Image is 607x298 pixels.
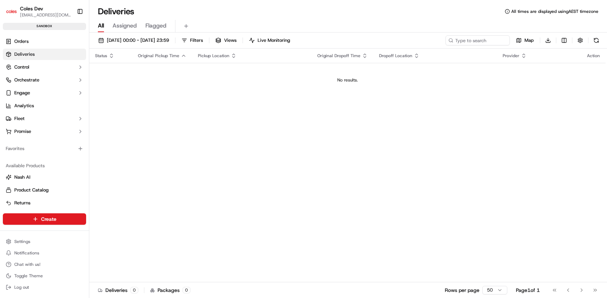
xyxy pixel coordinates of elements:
[190,37,203,44] span: Filters
[3,197,86,209] button: Returns
[14,77,39,83] span: Orchestrate
[3,282,86,292] button: Log out
[130,287,138,293] div: 0
[6,174,83,180] a: Nash AI
[14,262,40,267] span: Chat with us!
[3,61,86,73] button: Control
[178,35,206,45] button: Filters
[379,53,412,59] span: Dropoff Location
[3,126,86,137] button: Promise
[3,160,86,172] div: Available Products
[3,143,86,154] div: Favorites
[6,6,17,17] img: Coles Dev
[258,37,290,44] span: Live Monitoring
[3,184,86,196] button: Product Catalog
[3,213,86,225] button: Create
[3,3,74,20] button: Coles DevColes Dev[EMAIL_ADDRESS][DOMAIN_NAME]
[503,53,519,59] span: Provider
[107,37,169,44] span: [DATE] 00:00 - [DATE] 23:59
[212,35,240,45] button: Views
[445,287,479,294] p: Rows per page
[14,174,30,180] span: Nash AI
[14,128,31,135] span: Promise
[113,21,137,30] span: Assigned
[14,187,49,193] span: Product Catalog
[446,35,510,45] input: Type to search
[3,23,86,30] div: sandbox
[3,237,86,247] button: Settings
[3,36,86,47] a: Orders
[183,287,190,293] div: 0
[98,21,104,30] span: All
[246,35,293,45] button: Live Monitoring
[138,53,179,59] span: Original Pickup Time
[14,64,29,70] span: Control
[14,284,29,290] span: Log out
[14,51,35,58] span: Deliveries
[513,35,537,45] button: Map
[3,49,86,60] a: Deliveries
[524,37,534,44] span: Map
[14,250,39,256] span: Notifications
[14,38,29,45] span: Orders
[145,21,166,30] span: Flagged
[3,172,86,183] button: Nash AI
[95,35,172,45] button: [DATE] 00:00 - [DATE] 23:59
[14,115,25,122] span: Fleet
[516,287,540,294] div: Page 1 of 1
[150,287,190,294] div: Packages
[317,53,360,59] span: Original Dropoff Time
[511,9,598,14] span: All times are displayed using AEST timezone
[3,248,86,258] button: Notifications
[92,77,603,83] div: No results.
[591,35,601,45] button: Refresh
[14,90,30,96] span: Engage
[3,271,86,281] button: Toggle Theme
[3,113,86,124] button: Fleet
[98,6,134,17] h1: Deliveries
[3,87,86,99] button: Engage
[6,187,83,193] a: Product Catalog
[95,53,107,59] span: Status
[3,100,86,111] a: Analytics
[14,200,30,206] span: Returns
[3,259,86,269] button: Chat with us!
[3,74,86,86] button: Orchestrate
[14,273,43,279] span: Toggle Theme
[20,5,43,12] button: Coles Dev
[198,53,229,59] span: Pickup Location
[587,53,600,59] div: Action
[14,239,30,244] span: Settings
[20,12,71,18] button: [EMAIL_ADDRESS][DOMAIN_NAME]
[6,200,83,206] a: Returns
[14,103,34,109] span: Analytics
[224,37,237,44] span: Views
[98,287,138,294] div: Deliveries
[41,215,56,223] span: Create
